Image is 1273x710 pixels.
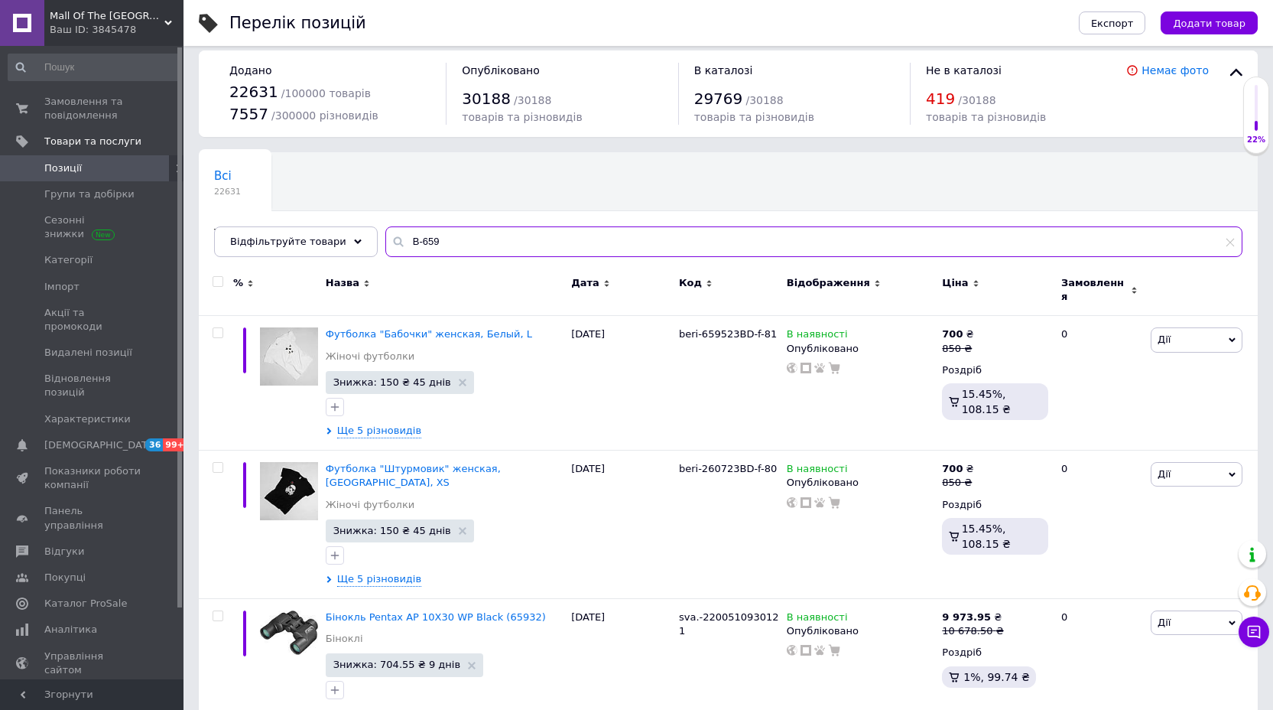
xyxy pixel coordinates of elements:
span: Опубліковано [462,64,540,77]
span: Товари з проблемними р... [214,227,375,241]
span: / 30188 [745,94,783,106]
div: Перелік позицій [229,15,366,31]
span: Не в каталозі [926,64,1002,77]
span: Mall Of The Ukraine [50,9,164,23]
span: 15.45%, 108.15 ₴ [962,523,1011,550]
span: Сезонні знижки [44,213,141,241]
span: 99+ [163,438,188,451]
span: В каталозі [694,64,753,77]
span: 30188 [462,90,511,108]
button: Чат з покупцем [1239,617,1269,647]
span: товарів та різновидів [926,111,1046,123]
span: 419 [926,90,955,108]
div: ₴ [942,462,973,476]
a: Немає фото [1141,64,1209,77]
span: Ціна [942,276,968,290]
div: Опубліковано [787,342,935,356]
span: Групи та добірки [44,187,135,201]
span: Знижка: 150 ₴ 45 днів [333,377,451,387]
span: Відновлення позицій [44,372,141,399]
span: 22631 [214,186,241,197]
img: Бінокль Pentax AP 10X30 WP Black (65932) [260,611,318,655]
img: Футболка "Штурмовик" женская, Черный, XS [260,462,318,520]
input: Пошук [8,54,180,81]
div: 22% [1244,135,1268,145]
span: Імпорт [44,280,80,294]
span: 1%, 99.74 ₴ [963,671,1029,683]
span: Назва [326,276,359,290]
span: Замовлення [1061,276,1127,304]
div: 0 [1052,316,1147,451]
span: Експорт [1091,18,1134,29]
span: Дії [1158,334,1171,345]
a: Жіночі футболки [326,498,414,512]
span: В наявності [787,328,848,344]
div: Опубліковано [787,476,935,490]
span: Управління сайтом [44,650,141,677]
span: Каталог ProSale [44,597,127,611]
span: Ще 5 різновидів [337,572,421,587]
button: Додати товар [1161,11,1258,34]
span: Відфільтруйте товари [230,236,346,247]
div: 10 678.50 ₴ [942,624,1003,638]
span: Показники роботи компанії [44,464,141,492]
span: / 30188 [514,94,551,106]
span: 7557 [229,105,268,123]
span: / 100000 товарів [281,87,371,99]
div: Роздріб [942,498,1048,512]
b: 700 [942,328,963,340]
div: [DATE] [567,451,675,599]
div: [DATE] [567,316,675,451]
b: 9 973.95 [942,611,991,623]
img: Футболка "Бабочки" женская, Белый, L [260,327,318,386]
span: Покупці [44,571,86,585]
span: Знижка: 150 ₴ 45 днів [333,526,451,536]
span: Акції та промокоди [44,306,141,334]
span: Характеристики [44,412,131,426]
span: / 30188 [958,94,995,106]
span: Видалені позиції [44,346,132,360]
span: 15.45%, 108.15 ₴ [962,388,1011,415]
div: Товари з проблемними різновидами [199,211,405,269]
span: В наявності [787,463,848,479]
span: Аналітика [44,623,97,637]
a: Бінокль Pentax AP 10X30 WP Black (65932) [326,611,546,623]
span: [DEMOGRAPHIC_DATA] [44,438,158,452]
div: 850 ₴ [942,476,973,490]
span: 22631 [229,83,278,101]
span: Додати товар [1173,18,1245,29]
div: Роздріб [942,363,1048,377]
span: Товари та послуги [44,135,141,148]
b: 700 [942,463,963,474]
span: Відображення [787,276,870,290]
div: Опубліковано [787,624,935,638]
span: 29769 [694,90,743,108]
a: Жіночі футболки [326,350,414,363]
span: товарів та різновидів [462,111,582,123]
span: sva.-2200510930121 [679,611,779,637]
div: 850 ₴ [942,342,973,356]
span: 36 [145,438,163,451]
div: ₴ [942,611,1003,624]
span: beri-260723BD-f-80 [679,463,777,474]
a: Біноклі [326,632,363,646]
span: Дії [1158,617,1171,628]
span: Всі [214,169,232,183]
span: В наявності [787,611,848,627]
div: 0 [1052,451,1147,599]
span: Панель управління [44,504,141,532]
a: Футболка "Бабочки" женская, Белый, L [326,328,532,340]
div: Ваш ID: 3845478 [50,23,183,37]
span: Код [679,276,702,290]
span: Знижка: 704.55 ₴ 9 днів [333,660,460,669]
button: Експорт [1079,11,1146,34]
span: Ще 5 різновидів [337,424,421,438]
span: / 300000 різновидів [271,109,378,122]
div: ₴ [942,327,973,341]
div: Роздріб [942,646,1048,660]
span: Позиції [44,161,82,175]
span: beri-659523BD-f-81 [679,328,777,340]
span: Замовлення та повідомлення [44,95,141,122]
